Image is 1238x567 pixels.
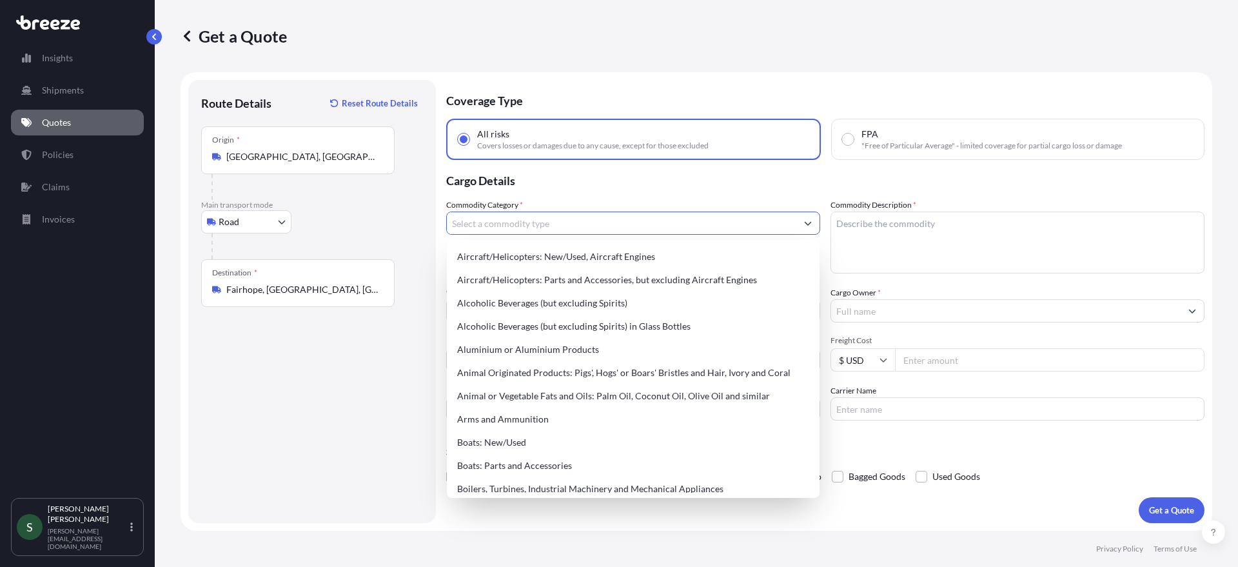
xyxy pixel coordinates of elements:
div: Alcoholic Beverages (but excluding Spirits) in Glass Bottles [452,315,814,338]
span: Used Goods [932,467,980,486]
div: Destination [212,268,257,278]
div: Alcoholic Beverages (but excluding Spirits) [452,292,814,315]
span: S [26,521,33,533]
p: [PERSON_NAME] [PERSON_NAME] [48,504,128,524]
span: Freight Cost [830,335,1204,346]
input: Enter name [830,397,1204,421]
label: Commodity Description [830,199,916,212]
input: Origin [226,150,378,163]
input: Select a commodity type [447,212,796,235]
span: FPA [861,128,878,141]
label: Commodity Category [446,199,523,212]
p: Policies [42,148,74,161]
p: Route Details [201,95,271,111]
label: Carrier Name [830,384,876,397]
span: Load Type [446,335,485,348]
span: Covers losses or damages due to any cause, except for those excluded [477,141,709,151]
span: Commodity Value [446,286,820,297]
div: Aircraft/Helicopters: New/Used, Aircraft Engines [452,245,814,268]
p: Claims [42,181,70,194]
div: Arms and Ammunition [452,408,814,431]
span: Bagged Goods [849,467,905,486]
p: Insights [42,52,73,65]
p: Privacy Policy [1096,544,1143,554]
p: Get a Quote [181,26,287,46]
p: Cargo Details [446,160,1204,199]
label: Booking Reference [446,384,511,397]
div: Animal or Vegetable Fats and Oils: Palm Oil, Coconut Oil, Olive Oil and similar [452,384,814,408]
input: Full name [831,299,1181,323]
div: Boilers, Turbines, Industrial Machinery and Mechanical Appliances [452,477,814,501]
p: [PERSON_NAME][EMAIL_ADDRESS][DOMAIN_NAME] [48,527,128,550]
span: "Free of Particular Average" - limited coverage for partial cargo loss or damage [861,141,1122,151]
div: Boats: Parts and Accessories [452,454,814,477]
p: Terms of Use [1154,544,1197,554]
div: Animal Originated Products: Pigs', Hogs' or Boars' Bristles and Hair, Ivory and Coral [452,361,814,384]
div: Aircraft/Helicopters: Parts and Accessories, but excluding Aircraft Engines [452,268,814,292]
p: Invoices [42,213,75,226]
p: Reset Route Details [342,97,418,110]
button: Show suggestions [796,212,820,235]
div: Aluminium or Aluminium Products [452,338,814,361]
div: Boats: New/Used [452,431,814,454]
label: Cargo Owner [830,286,881,299]
input: Enter amount [895,348,1204,372]
p: Shipments [42,84,84,97]
p: Main transport mode [201,200,423,210]
span: All risks [477,128,509,141]
p: Coverage Type [446,80,1204,119]
p: Special Conditions [446,446,1204,457]
button: Show suggestions [1181,299,1204,323]
p: Quotes [42,116,71,129]
input: Destination [226,283,378,296]
p: Get a Quote [1149,504,1194,517]
input: Your internal reference [446,397,820,421]
span: Road [219,215,239,228]
button: Select transport [201,210,291,234]
div: Origin [212,135,240,145]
